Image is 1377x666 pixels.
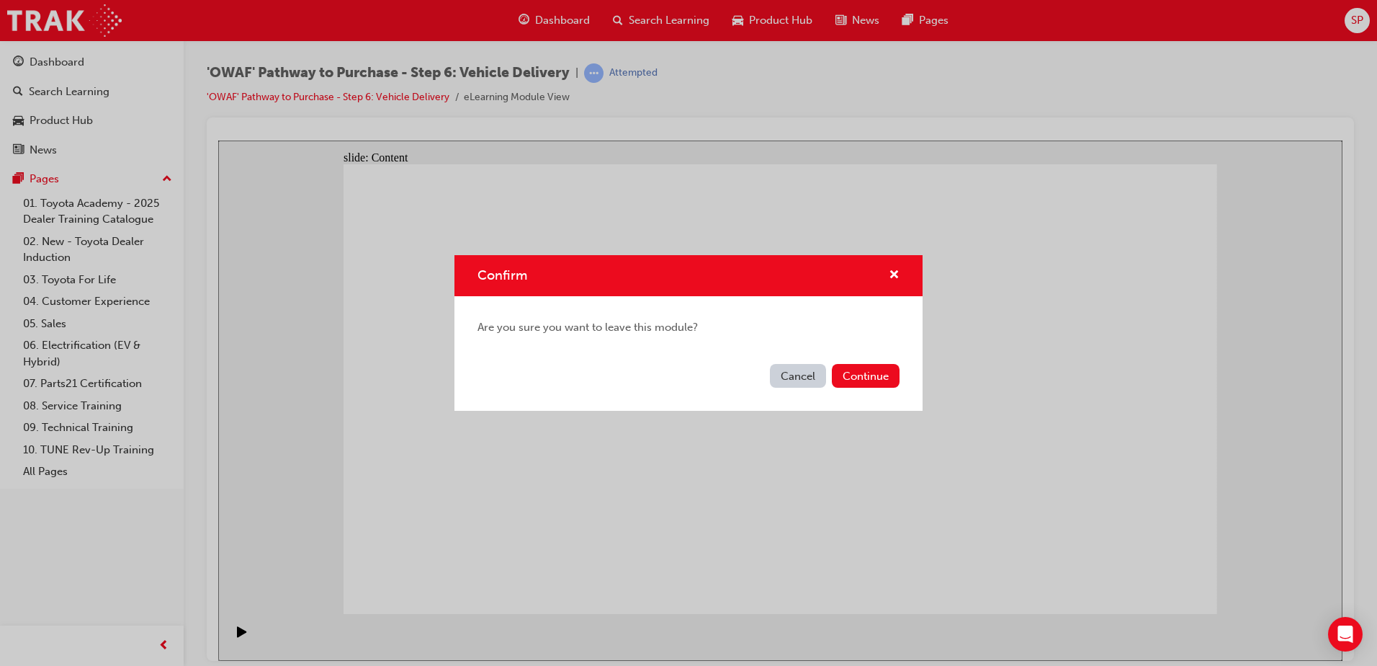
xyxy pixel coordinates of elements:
[832,364,900,388] button: Continue
[477,267,527,283] span: Confirm
[454,296,923,359] div: Are you sure you want to leave this module?
[454,255,923,411] div: Confirm
[889,267,900,285] button: cross-icon
[770,364,826,388] button: Cancel
[889,270,900,283] span: cross-icon
[7,474,32,520] div: playback controls
[1328,617,1363,652] div: Open Intercom Messenger
[7,485,32,510] button: Pause (Ctrl+Alt+P)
